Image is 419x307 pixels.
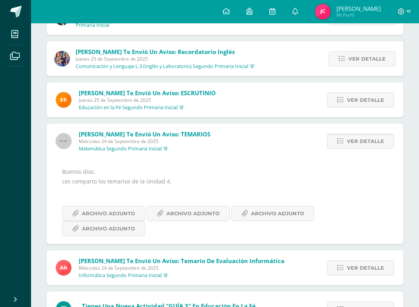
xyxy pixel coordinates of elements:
div: Buenos días. Les comparto los temarios de la Unidad 4. [62,167,388,236]
span: [PERSON_NAME] [336,5,381,12]
span: Mi Perfil [336,12,381,18]
span: Ver detalle [347,134,384,148]
span: Miércoles 24 de Septiembre de 2025 [79,138,210,145]
span: Archivo Adjunto [82,206,135,221]
p: Matemática Segundo Primaria Inicial 'B' [79,146,168,152]
img: 3f4c0a665c62760dc8d25f6423ebedea.png [54,51,70,66]
span: Ver detalle [347,261,384,275]
a: Archivo Adjunto [231,206,314,221]
img: 60x60 [56,133,71,149]
span: [PERSON_NAME] te envió un aviso: Temario de Evaluación Informática [79,257,284,265]
span: Ver detalle [347,93,384,107]
span: Miércoles 24 de Septiembre de 2025 [79,265,284,271]
span: Jueves 25 de Septiembre de 2025 [79,97,216,103]
span: Jueves 25 de Septiembre de 2025 [76,56,255,62]
span: [PERSON_NAME] te envió un aviso: ESCRUTINIO [79,89,216,97]
a: Archivo Adjunto [62,221,145,236]
p: Informática Segundo Primaria Inicial 'B' [79,272,168,279]
span: Archivo Adjunto [166,206,220,221]
span: Ver detalle [348,52,386,66]
span: Archivo Adjunto [82,222,135,236]
p: Educación en la Fé Segundo Primaria Inicial 'B' [79,105,184,111]
a: Archivo Adjunto [147,206,230,221]
img: 87496ba8254d5252635189764968a71c.png [315,4,331,19]
img: 35a1f8cfe552b0525d1a6bbd90ff6c8c.png [56,260,71,276]
img: 890e40971ad6f46e050b48f7f5834b7c.png [56,92,71,108]
p: Comunicación y Lenguaje L.3 (Inglés y Laboratorio) Segundo Primaria Inicial 'B' [76,63,255,70]
span: [PERSON_NAME] te envió un aviso: TEMARIOS [79,130,210,138]
a: Archivo Adjunto [62,206,145,221]
p: Primaria Inicial [76,22,109,28]
span: [PERSON_NAME] te envió un aviso: Recordatorio inglés [76,48,235,56]
span: Archivo Adjunto [251,206,304,221]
